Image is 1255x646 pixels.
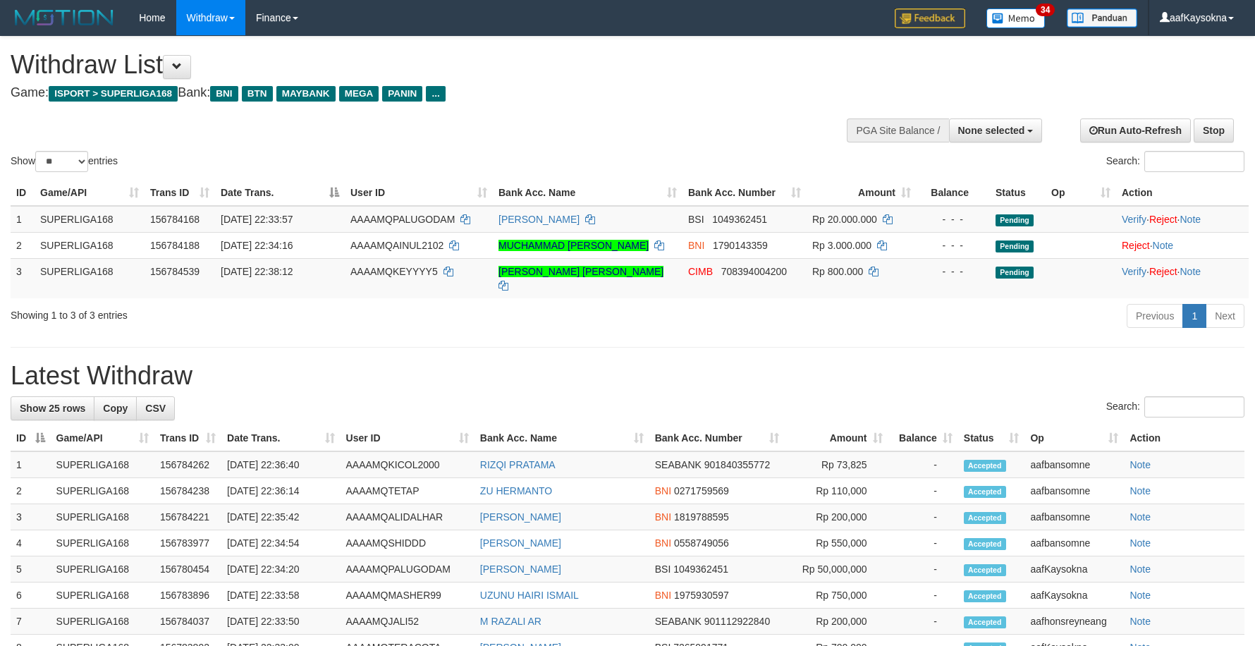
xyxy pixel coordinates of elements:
div: - - - [922,264,984,279]
h1: Latest Withdraw [11,362,1244,390]
span: Pending [996,267,1034,279]
span: Accepted [964,486,1006,498]
a: ZU HERMANTO [480,485,552,496]
span: Rp 20.000.000 [812,214,877,225]
td: · [1116,232,1249,258]
a: [PERSON_NAME] [480,563,561,575]
span: 156784539 [150,266,200,277]
th: Game/API: activate to sort column ascending [35,180,145,206]
span: Accepted [964,460,1006,472]
th: ID: activate to sort column descending [11,425,51,451]
a: Note [1129,590,1151,601]
span: BNI [210,86,238,102]
a: Note [1129,616,1151,627]
span: Copy 708394004200 to clipboard [721,266,787,277]
td: 2 [11,232,35,258]
span: CSV [145,403,166,414]
span: SEABANK [655,616,702,627]
a: Copy [94,396,137,420]
td: AAAAMQKICOL2000 [341,451,475,478]
td: SUPERLIGA168 [51,583,154,609]
input: Search: [1144,151,1244,172]
th: Date Trans.: activate to sort column descending [215,180,345,206]
td: AAAAMQMASHER99 [341,583,475,609]
td: aafbansomne [1024,530,1124,556]
td: - [888,609,958,635]
label: Search: [1106,151,1244,172]
span: BNI [688,240,704,251]
td: 156784221 [154,504,221,530]
img: MOTION_logo.png [11,7,118,28]
span: Accepted [964,590,1006,602]
a: [PERSON_NAME] [PERSON_NAME] [498,266,663,277]
td: [DATE] 22:36:40 [221,451,340,478]
span: BSI [655,563,671,575]
img: Button%20Memo.svg [986,8,1046,28]
select: Showentries [35,151,88,172]
th: Game/API: activate to sort column ascending [51,425,154,451]
a: Stop [1194,118,1234,142]
td: AAAAMQPALUGODAM [341,556,475,583]
th: Op: activate to sort column ascending [1046,180,1116,206]
span: 34 [1036,4,1055,16]
span: BSI [688,214,704,225]
td: - [888,556,958,583]
span: [DATE] 22:33:57 [221,214,293,225]
td: AAAAMQALIDALHAR [341,504,475,530]
td: SUPERLIGA168 [51,556,154,583]
span: Show 25 rows [20,403,85,414]
span: BNI [655,485,671,496]
td: [DATE] 22:33:50 [221,609,340,635]
button: None selected [949,118,1043,142]
span: ISPORT > SUPERLIGA168 [49,86,178,102]
td: 156784262 [154,451,221,478]
span: Copy 901112922840 to clipboard [704,616,770,627]
th: Bank Acc. Name: activate to sort column ascending [493,180,682,206]
span: Pending [996,214,1034,226]
th: ID [11,180,35,206]
th: Bank Acc. Name: activate to sort column ascending [475,425,649,451]
a: [PERSON_NAME] [480,537,561,549]
td: SUPERLIGA168 [51,530,154,556]
th: Trans ID: activate to sort column ascending [154,425,221,451]
td: aafKaysokna [1024,556,1124,583]
td: 156784037 [154,609,221,635]
span: Copy 0271759569 to clipboard [674,485,729,496]
td: 156780454 [154,556,221,583]
td: 5 [11,556,51,583]
span: AAAAMQKEYYYY5 [350,266,438,277]
a: 1 [1182,304,1206,328]
td: SUPERLIGA168 [51,609,154,635]
span: BTN [242,86,273,102]
th: Balance [917,180,990,206]
td: aafKaysokna [1024,583,1124,609]
a: Note [1129,537,1151,549]
span: MEGA [339,86,379,102]
td: 156784238 [154,478,221,504]
a: Verify [1122,214,1146,225]
a: Note [1180,214,1201,225]
td: 156783896 [154,583,221,609]
th: Bank Acc. Number: activate to sort column ascending [682,180,807,206]
td: - [888,530,958,556]
div: Showing 1 to 3 of 3 entries [11,303,513,322]
td: AAAAMQTETAP [341,478,475,504]
td: Rp 750,000 [785,583,888,609]
td: · · [1116,206,1249,233]
th: Trans ID: activate to sort column ascending [145,180,215,206]
th: User ID: activate to sort column ascending [341,425,475,451]
h4: Game: Bank: [11,86,823,100]
td: Rp 73,825 [785,451,888,478]
a: Note [1129,563,1151,575]
span: 156784168 [150,214,200,225]
a: Note [1153,240,1174,251]
td: SUPERLIGA168 [51,504,154,530]
td: Rp 200,000 [785,609,888,635]
th: Op: activate to sort column ascending [1024,425,1124,451]
td: [DATE] 22:33:58 [221,583,340,609]
th: Bank Acc. Number: activate to sort column ascending [649,425,785,451]
span: BNI [655,511,671,523]
span: 156784188 [150,240,200,251]
a: Note [1129,459,1151,470]
a: Note [1180,266,1201,277]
